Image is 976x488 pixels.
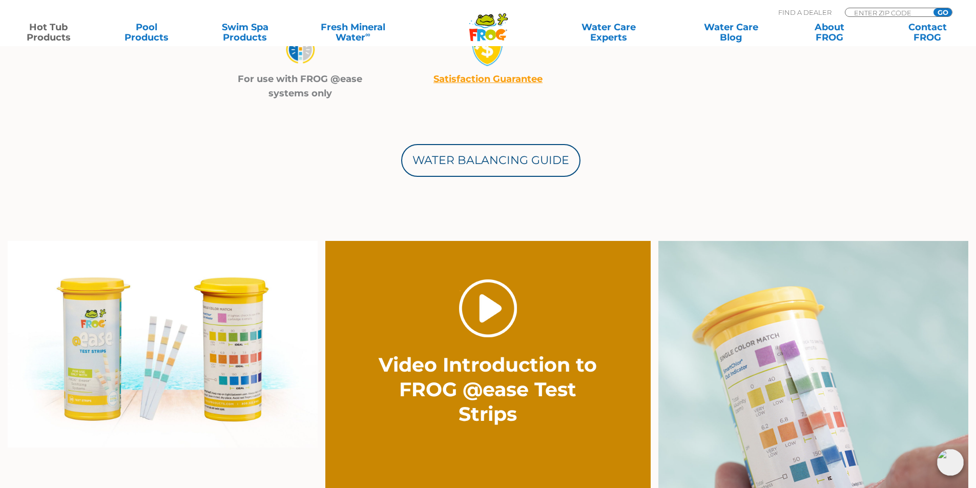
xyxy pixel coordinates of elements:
[547,22,671,43] a: Water CareExperts
[853,8,922,17] input: Zip Code Form
[219,72,382,100] p: For use with FROG @ease systems only
[365,30,370,38] sup: ∞
[778,8,832,17] p: Find A Dealer
[305,22,401,43] a: Fresh MineralWater∞
[933,8,952,16] input: GO
[937,449,964,476] img: openIcon
[374,353,602,426] h2: Video Introduction to FROG @ease Test Strips
[791,22,867,43] a: AboutFROG
[8,241,318,448] img: TestStripPoolside
[401,144,580,177] a: Water Balancing Guide
[693,22,769,43] a: Water CareBlog
[459,279,517,337] a: Play Video
[207,22,283,43] a: Swim SpaProducts
[433,73,543,85] a: Satisfaction Guarantee
[109,22,185,43] a: PoolProducts
[282,31,318,68] img: Untitled design (79)
[889,22,966,43] a: ContactFROG
[10,22,87,43] a: Hot TubProducts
